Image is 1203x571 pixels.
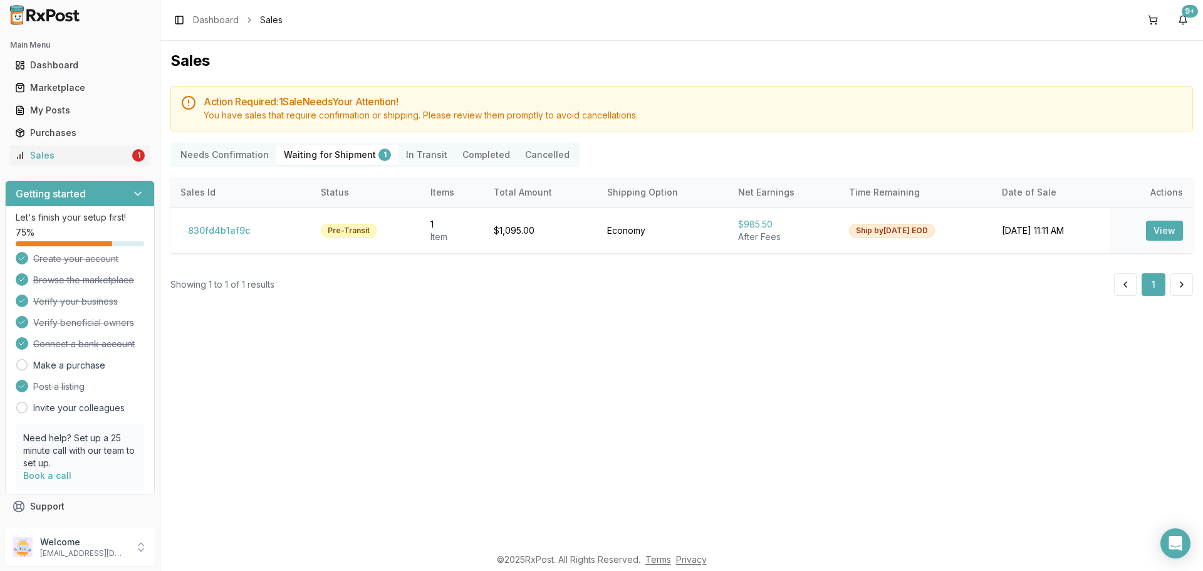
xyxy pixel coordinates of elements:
[16,211,144,224] p: Let's finish your setup first!
[738,231,828,243] div: After Fees
[170,278,274,291] div: Showing 1 to 1 of 1 results
[5,78,155,98] button: Marketplace
[33,380,85,393] span: Post a listing
[494,224,587,237] div: $1,095.00
[597,177,729,207] th: Shipping Option
[33,402,125,414] a: Invite your colleagues
[170,51,1193,71] h1: Sales
[992,177,1110,207] th: Date of Sale
[1173,10,1193,30] button: 9+
[1002,224,1100,237] div: [DATE] 11:11 AM
[10,99,150,122] a: My Posts
[849,224,935,238] div: Ship by [DATE] EOD
[10,54,150,76] a: Dashboard
[33,338,135,350] span: Connect a bank account
[30,523,73,535] span: Feedback
[645,554,671,565] a: Terms
[204,97,1182,107] h5: Action Required: 1 Sale Need s Your Attention!
[23,470,71,481] a: Book a call
[13,537,33,557] img: User avatar
[728,177,838,207] th: Net Earnings
[40,548,127,558] p: [EMAIL_ADDRESS][DOMAIN_NAME]
[16,226,34,239] span: 75 %
[15,149,130,162] div: Sales
[23,432,137,469] p: Need help? Set up a 25 minute call with our team to set up.
[180,221,258,241] button: 830fd4b1af9c
[455,145,518,165] button: Completed
[430,231,474,243] div: Item
[607,224,719,237] div: Economy
[15,59,145,71] div: Dashboard
[5,145,155,165] button: Sales1
[676,554,707,565] a: Privacy
[5,55,155,75] button: Dashboard
[5,518,155,540] button: Feedback
[132,149,145,162] div: 1
[15,104,145,117] div: My Posts
[10,122,150,144] a: Purchases
[15,81,145,94] div: Marketplace
[276,145,398,165] button: Waiting for Shipment
[193,14,239,26] a: Dashboard
[398,145,455,165] button: In Transit
[1182,5,1198,18] div: 9+
[173,145,276,165] button: Needs Confirmation
[430,218,474,231] div: 1
[260,14,283,26] span: Sales
[33,253,118,265] span: Create your account
[33,317,134,329] span: Verify beneficial owners
[16,186,86,201] h3: Getting started
[518,145,577,165] button: Cancelled
[1142,273,1165,296] button: 1
[839,177,992,207] th: Time Remaining
[40,536,127,548] p: Welcome
[193,14,283,26] nav: breadcrumb
[378,149,391,161] div: 1
[10,144,150,167] a: Sales1
[5,100,155,120] button: My Posts
[33,274,134,286] span: Browse the marketplace
[10,76,150,99] a: Marketplace
[321,224,377,238] div: Pre-Transit
[15,127,145,139] div: Purchases
[484,177,597,207] th: Total Amount
[5,123,155,143] button: Purchases
[10,40,150,50] h2: Main Menu
[33,295,118,308] span: Verify your business
[1110,177,1193,207] th: Actions
[420,177,484,207] th: Items
[1146,221,1183,241] button: View
[170,177,311,207] th: Sales Id
[5,5,85,25] img: RxPost Logo
[204,109,1182,122] div: You have sales that require confirmation or shipping. Please review them promptly to avoid cancel...
[1160,528,1190,558] div: Open Intercom Messenger
[33,359,105,372] a: Make a purchase
[738,218,828,231] div: $985.50
[311,177,420,207] th: Status
[5,495,155,518] button: Support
